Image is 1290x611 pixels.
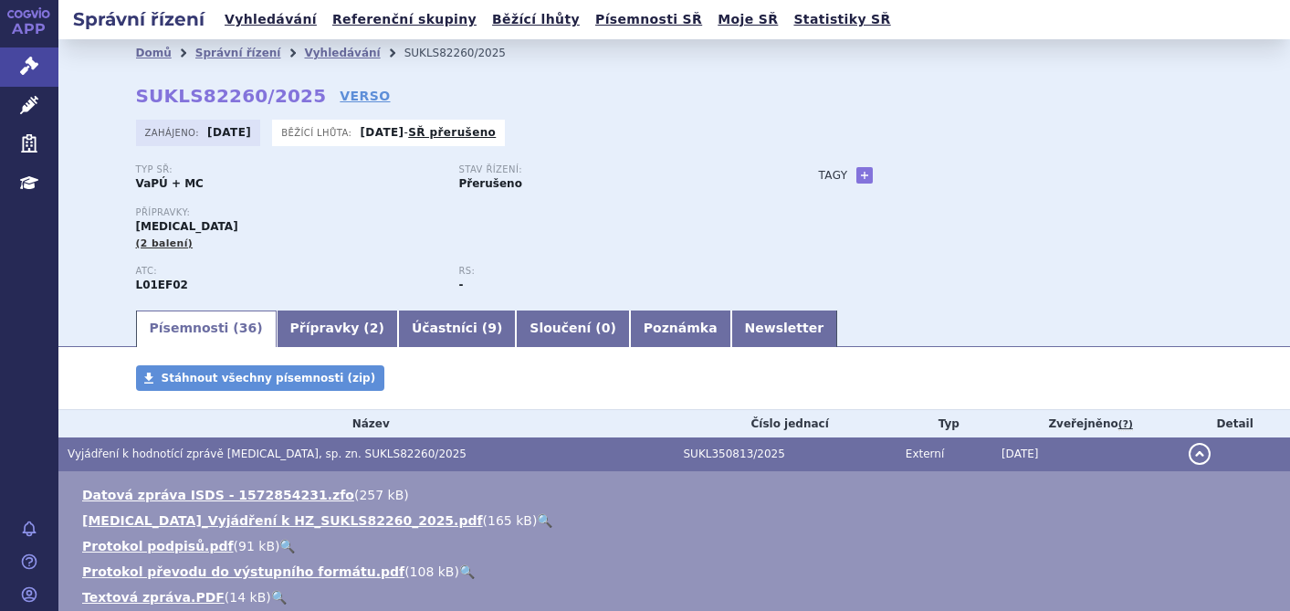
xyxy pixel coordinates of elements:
[1118,418,1133,431] abbr: (?)
[590,7,708,32] a: Písemnosti SŘ
[360,126,404,139] strong: [DATE]
[136,237,194,249] span: (2 balení)
[136,164,441,175] p: Typ SŘ:
[82,588,1272,606] li: ( )
[359,488,404,502] span: 257 kB
[82,590,225,605] a: Textová zpráva.PDF
[239,321,257,335] span: 36
[712,7,783,32] a: Moje SŘ
[897,410,992,437] th: Typ
[136,266,441,277] p: ATC:
[488,321,497,335] span: 9
[136,279,188,291] strong: RIBOCIKLIB
[304,47,380,59] a: Vyhledávání
[279,539,295,553] a: 🔍
[219,7,322,32] a: Vyhledávání
[82,537,1272,555] li: ( )
[136,177,204,190] strong: VaPÚ + MC
[277,311,398,347] a: Přípravky (2)
[1189,443,1211,465] button: detail
[459,164,764,175] p: Stav řízení:
[856,167,873,184] a: +
[537,513,552,528] a: 🔍
[195,47,281,59] a: Správní řízení
[271,590,287,605] a: 🔍
[82,513,483,528] a: [MEDICAL_DATA]_Vyjádření k HZ_SUKLS82260_2025.pdf
[340,87,390,105] a: VERSO
[459,266,764,277] p: RS:
[281,125,355,140] span: Běžící lhůta:
[238,539,275,553] span: 91 kB
[82,563,1272,581] li: ( )
[136,47,172,59] a: Domů
[82,539,234,553] a: Protokol podpisů.pdf
[992,410,1180,437] th: Zveřejněno
[398,311,516,347] a: Účastníci (9)
[162,372,376,385] span: Stáhnout všechny písemnosti (zip)
[459,279,464,291] strong: -
[229,590,266,605] span: 14 kB
[487,7,585,32] a: Běžící lhůty
[488,513,532,528] span: 165 kB
[675,437,897,471] td: SUKL350813/2025
[819,164,848,186] h3: Tagy
[136,85,327,107] strong: SUKLS82260/2025
[360,125,496,140] p: -
[82,488,354,502] a: Datová zpráva ISDS - 1572854231.zfo
[58,6,219,32] h2: Správní řízení
[410,564,455,579] span: 108 kB
[906,448,944,460] span: Externí
[82,511,1272,530] li: ( )
[68,448,467,460] span: Vyjádření k hodnotící zprávě KISQALI, sp. zn. SUKLS82260/2025
[58,410,675,437] th: Název
[992,437,1180,471] td: [DATE]
[408,126,496,139] a: SŘ přerušeno
[404,39,530,67] li: SUKLS82260/2025
[136,207,782,218] p: Přípravky:
[327,7,482,32] a: Referenční skupiny
[145,125,203,140] span: Zahájeno:
[1180,410,1290,437] th: Detail
[602,321,611,335] span: 0
[136,311,277,347] a: Písemnosti (36)
[731,311,838,347] a: Newsletter
[630,311,731,347] a: Poznámka
[459,177,522,190] strong: Přerušeno
[207,126,251,139] strong: [DATE]
[675,410,897,437] th: Číslo jednací
[82,564,404,579] a: Protokol převodu do výstupního formátu.pdf
[136,220,238,233] span: [MEDICAL_DATA]
[788,7,896,32] a: Statistiky SŘ
[516,311,629,347] a: Sloučení (0)
[370,321,379,335] span: 2
[136,365,385,391] a: Stáhnout všechny písemnosti (zip)
[82,486,1272,504] li: ( )
[459,564,475,579] a: 🔍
